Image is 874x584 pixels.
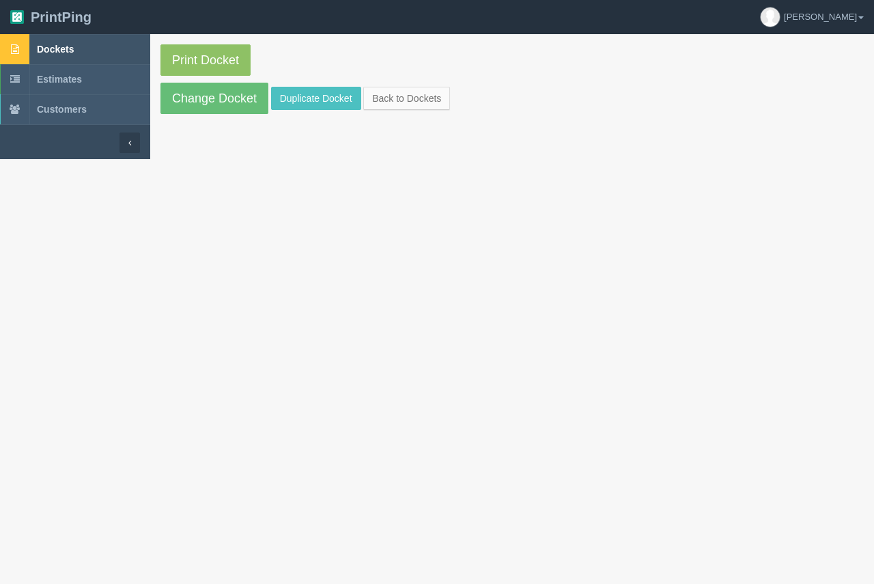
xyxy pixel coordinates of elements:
img: avatar_default-7531ab5dedf162e01f1e0bb0964e6a185e93c5c22dfe317fb01d7f8cd2b1632c.jpg [761,8,780,27]
a: Back to Dockets [363,87,450,110]
img: logo-3e63b451c926e2ac314895c53de4908e5d424f24456219fb08d385ab2e579770.png [10,10,24,24]
span: Estimates [37,74,82,85]
span: Customers [37,104,87,115]
span: Dockets [37,44,74,55]
a: Print Docket [160,44,251,76]
a: Change Docket [160,83,268,114]
a: Duplicate Docket [271,87,361,110]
